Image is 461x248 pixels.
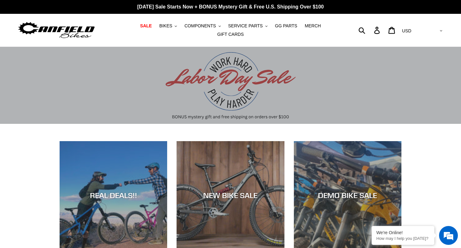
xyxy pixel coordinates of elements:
[228,23,262,29] span: SERVICE PARTS
[305,23,321,29] span: MERCH
[181,22,224,30] button: COMPONENTS
[159,23,172,29] span: BIKES
[302,22,324,30] a: MERCH
[272,22,300,30] a: GG PARTS
[362,23,378,37] input: Search
[137,22,155,30] a: SALE
[217,32,244,37] span: GIFT CARDS
[140,23,152,29] span: SALE
[376,230,430,235] div: We're Online!
[275,23,297,29] span: GG PARTS
[214,30,247,39] a: GIFT CARDS
[184,23,216,29] span: COMPONENTS
[17,20,96,40] img: Canfield Bikes
[225,22,270,30] button: SERVICE PARTS
[156,22,180,30] button: BIKES
[177,190,284,200] div: NEW BIKE SALE
[60,190,167,200] div: REAL DEALS!!
[294,190,401,200] div: DEMO BIKE SALE
[376,236,430,241] p: How may I help you today?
